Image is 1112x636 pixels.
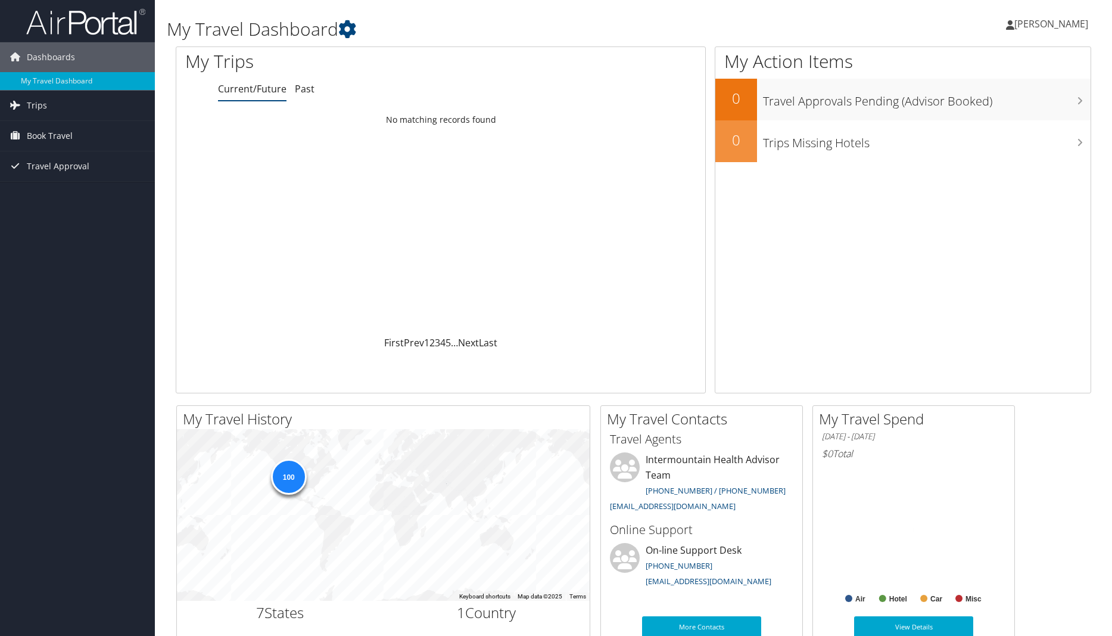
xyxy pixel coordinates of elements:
[610,501,736,511] a: [EMAIL_ADDRESS][DOMAIN_NAME]
[965,595,982,603] text: Misc
[459,592,510,601] button: Keyboard shortcuts
[819,409,1014,429] h2: My Travel Spend
[27,91,47,120] span: Trips
[185,49,476,74] h1: My Trips
[435,336,440,349] a: 3
[180,585,219,601] img: Google
[763,129,1091,151] h3: Trips Missing Hotels
[604,452,799,516] li: Intermountain Health Advisor Team
[604,543,799,592] li: On-line Support Desk
[26,8,145,36] img: airportal-logo.png
[458,336,479,349] a: Next
[610,522,793,538] h3: Online Support
[424,336,429,349] a: 1
[646,560,712,571] a: [PHONE_NUMBER]
[270,459,306,495] div: 100
[715,120,1091,162] a: 0Trips Missing Hotels
[393,603,581,623] h2: Country
[295,82,314,95] a: Past
[822,447,833,460] span: $0
[183,409,590,429] h2: My Travel History
[715,79,1091,120] a: 0Travel Approvals Pending (Advisor Booked)
[451,336,458,349] span: …
[610,431,793,448] h3: Travel Agents
[518,593,562,600] span: Map data ©2025
[646,485,786,496] a: [PHONE_NUMBER] / [PHONE_NUMBER]
[180,585,219,601] a: Open this area in Google Maps (opens a new window)
[446,336,451,349] a: 5
[176,109,705,131] td: No matching records found
[822,447,1005,460] h6: Total
[404,336,424,349] a: Prev
[1006,6,1100,42] a: [PERSON_NAME]
[569,593,586,600] a: Terms (opens in new tab)
[715,88,757,108] h2: 0
[256,603,264,622] span: 7
[457,603,465,622] span: 1
[384,336,404,349] a: First
[930,595,942,603] text: Car
[1014,17,1088,30] span: [PERSON_NAME]
[889,595,907,603] text: Hotel
[607,409,802,429] h2: My Travel Contacts
[27,151,89,181] span: Travel Approval
[855,595,865,603] text: Air
[27,42,75,72] span: Dashboards
[763,87,1091,110] h3: Travel Approvals Pending (Advisor Booked)
[715,130,757,150] h2: 0
[27,121,73,151] span: Book Travel
[479,336,497,349] a: Last
[646,576,771,587] a: [EMAIL_ADDRESS][DOMAIN_NAME]
[429,336,435,349] a: 2
[186,603,375,623] h2: States
[218,82,286,95] a: Current/Future
[715,49,1091,74] h1: My Action Items
[822,431,1005,442] h6: [DATE] - [DATE]
[440,336,446,349] a: 4
[167,17,789,42] h1: My Travel Dashboard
